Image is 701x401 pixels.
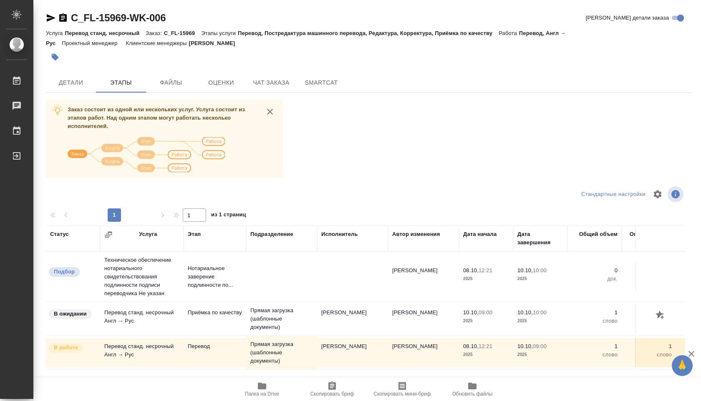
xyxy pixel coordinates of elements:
[317,338,388,367] td: [PERSON_NAME]
[388,304,459,333] td: [PERSON_NAME]
[653,308,668,323] button: Добавить оценку
[50,230,69,238] div: Статус
[310,391,354,397] span: Скопировать бриф
[373,391,431,397] span: Скопировать мини-бриф
[71,12,166,23] a: C_FL-15969-WK-006
[54,268,75,276] p: Подбор
[201,78,241,88] span: Оценки
[100,304,184,333] td: Перевод станд. несрочный Англ → Рус
[626,266,672,275] p: 0
[321,230,358,238] div: Исполнитель
[479,309,492,316] p: 09:00
[452,391,493,397] span: Обновить файлы
[388,338,459,367] td: [PERSON_NAME]
[463,267,479,273] p: 08.10,
[246,302,317,336] td: Прямая загрузка (шаблонные документы)
[463,230,497,238] div: Дата начала
[626,308,672,317] p: 1
[100,252,184,302] td: Техническое обеспечение нотариального свидетельствования подлинности подписи переводчика Не указан
[188,230,201,238] div: Этап
[479,343,492,349] p: 12:21
[572,317,618,325] p: слово
[367,378,437,401] button: Скопировать мини-бриф
[201,30,238,36] p: Этапы услуги
[463,351,509,359] p: 2025
[139,230,157,238] div: Услуга
[437,378,507,401] button: Обновить файлы
[572,342,618,351] p: 1
[104,231,113,239] button: Сгруппировать
[246,336,317,369] td: Прямая загрузка (шаблонные документы)
[46,30,65,36] p: Услуга
[626,275,672,283] p: док.
[245,391,279,397] span: Папка на Drive
[586,14,669,22] span: [PERSON_NAME] детали заказа
[517,317,563,325] p: 2025
[572,351,618,359] p: слово
[251,78,291,88] span: Чат заказа
[62,40,119,46] p: Проектный менеджер
[579,230,618,238] div: Общий объем
[479,267,492,273] p: 12:21
[517,351,563,359] p: 2025
[626,230,672,247] div: Оплачиваемый объем
[189,40,241,46] p: [PERSON_NAME]
[648,184,668,204] span: Настроить таблицу
[499,30,519,36] p: Работа
[54,310,87,318] p: В ожидании
[517,309,533,316] p: 10.10,
[672,355,693,376] button: 🙏
[392,230,440,238] div: Автор изменения
[211,210,246,222] span: из 1 страниц
[579,188,648,201] div: split button
[572,275,618,283] p: док.
[188,308,242,317] p: Приёмка по качеству
[517,230,563,247] div: Дата завершения
[100,338,184,367] td: Перевод станд. несрочный Англ → Рус
[388,262,459,291] td: [PERSON_NAME]
[517,343,533,349] p: 10.10,
[46,48,64,66] button: Добавить тэг
[668,186,685,202] span: Посмотреть информацию
[463,309,479,316] p: 10.10,
[533,309,547,316] p: 10:00
[54,343,78,352] p: В работе
[68,106,245,129] span: Заказ состоит из одной или нескольких услуг. Услуга состоит из этапов работ. Над одним этапом мог...
[317,304,388,333] td: [PERSON_NAME]
[250,230,293,238] div: Подразделение
[238,30,499,36] p: Перевод, Постредактура машинного перевода, Редактура, Корректура, Приёмка по качеству
[675,357,689,374] span: 🙏
[51,78,91,88] span: Детали
[301,78,341,88] span: SmartCat
[101,78,141,88] span: Этапы
[58,13,68,23] button: Скопировать ссылку
[626,342,672,351] p: 1
[463,317,509,325] p: 2025
[533,343,547,349] p: 09:00
[126,40,189,46] p: Клиентские менеджеры
[517,267,533,273] p: 10.10,
[164,30,201,36] p: C_FL-15969
[533,267,547,273] p: 10:00
[151,78,191,88] span: Файлы
[146,30,164,36] p: Заказ:
[188,342,242,351] p: Перевод
[463,343,479,349] p: 08.10,
[626,351,672,359] p: слово
[572,308,618,317] p: 1
[264,105,276,118] button: close
[188,264,242,289] p: Нотариальное заверение подлинности по...
[46,13,56,23] button: Скопировать ссылку для ЯМессенджера
[65,30,146,36] p: Перевод станд. несрочный
[227,378,297,401] button: Папка на Drive
[517,275,563,283] p: 2025
[463,275,509,283] p: 2025
[626,317,672,325] p: слово
[572,266,618,275] p: 0
[297,378,367,401] button: Скопировать бриф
